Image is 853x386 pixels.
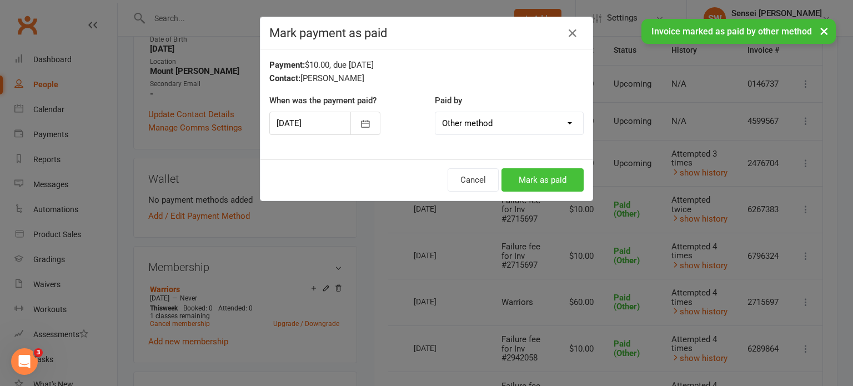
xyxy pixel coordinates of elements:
div: [PERSON_NAME] [269,72,584,85]
label: When was the payment paid? [269,94,377,107]
iframe: Intercom live chat [11,348,38,375]
span: 3 [34,348,43,357]
button: × [814,19,834,43]
label: Paid by [435,94,462,107]
strong: Contact: [269,73,300,83]
div: Invoice marked as paid by other method [641,19,836,44]
button: Mark as paid [501,168,584,192]
strong: Payment: [269,60,305,70]
button: Cancel [448,168,499,192]
div: $10.00, due [DATE] [269,58,584,72]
